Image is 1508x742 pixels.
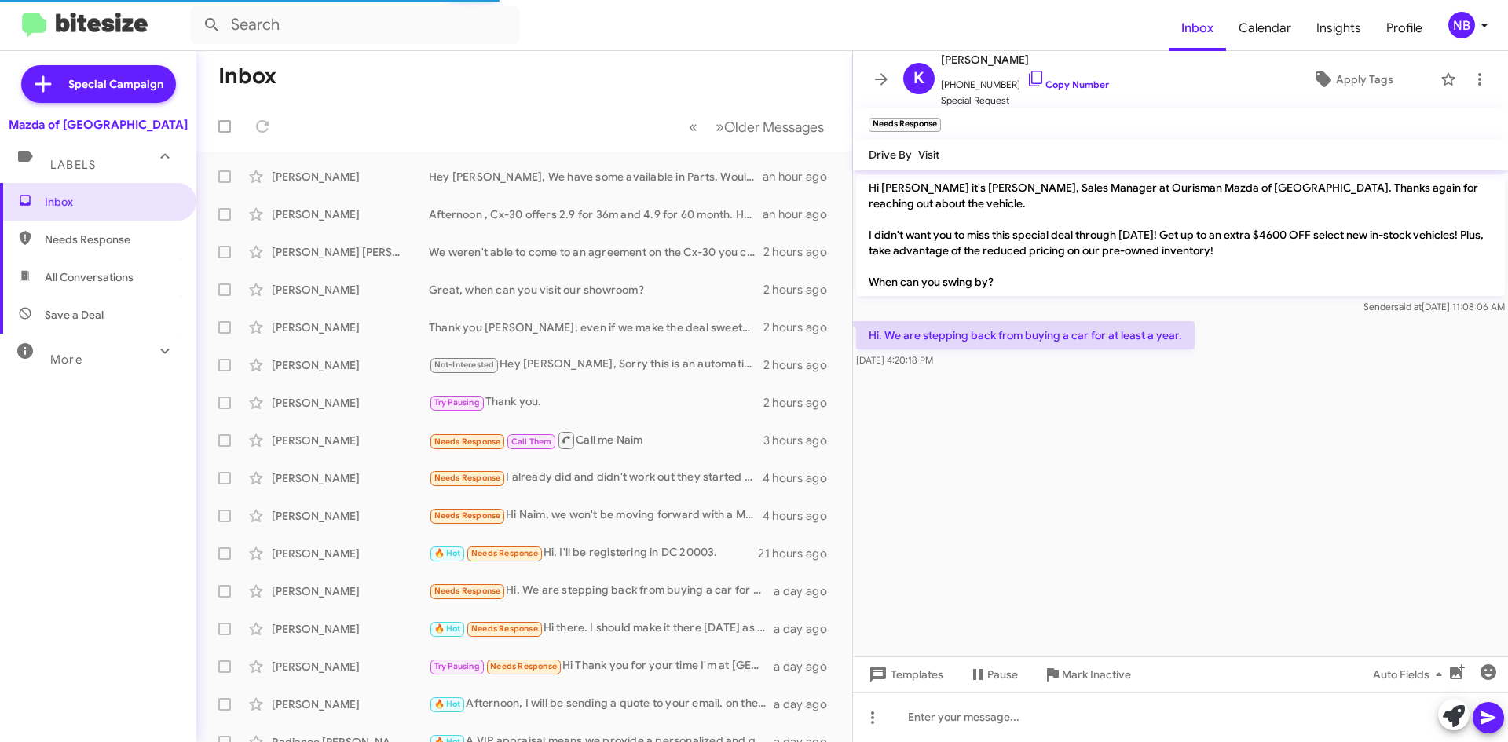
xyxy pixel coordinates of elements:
span: Inbox [45,194,178,210]
div: We weren't able to come to an agreement on the Cx-30 you came to see? [429,244,763,260]
div: [PERSON_NAME] [272,546,429,561]
div: [PERSON_NAME] [272,470,429,486]
div: a day ago [774,583,840,599]
button: Pause [956,660,1030,689]
span: Drive By [869,148,912,162]
h1: Inbox [218,64,276,89]
div: [PERSON_NAME] [272,282,429,298]
span: Needs Response [434,437,501,447]
button: Next [706,111,833,143]
div: a day ago [774,696,840,712]
div: an hour ago [763,169,840,185]
div: [PERSON_NAME] [272,433,429,448]
div: an hour ago [763,207,840,222]
small: Needs Response [869,118,941,132]
a: Profile [1374,5,1435,51]
a: Inbox [1169,5,1226,51]
button: Auto Fields [1360,660,1461,689]
span: Needs Response [434,586,501,596]
span: Try Pausing [434,661,480,671]
a: Calendar [1226,5,1304,51]
div: [PERSON_NAME] [PERSON_NAME] [272,244,429,260]
span: Special Request [941,93,1109,108]
span: All Conversations [45,269,134,285]
span: Older Messages [724,119,824,136]
div: Hey [PERSON_NAME], Sorry this is an automatic message. The car has been sold. Are you looking for... [429,356,763,374]
span: Needs Response [434,510,501,521]
div: [PERSON_NAME] [272,621,429,637]
span: 🔥 Hot [434,548,461,558]
div: Thank you. [429,393,763,411]
div: [PERSON_NAME] [272,169,429,185]
span: Visit [918,148,939,162]
div: Hey [PERSON_NAME], We have some available in Parts. Would you like to swing by to pick up some? [429,169,763,185]
button: Templates [853,660,956,689]
div: 4 hours ago [763,508,840,524]
div: Mazda of [GEOGRAPHIC_DATA] [9,117,188,133]
div: I already did and didn't work out they started working on a deal for a new one told me to drive t... [429,469,763,487]
p: Hi. We are stepping back from buying a car for at least a year. [856,321,1195,349]
a: Copy Number [1027,79,1109,90]
div: [PERSON_NAME] [272,583,429,599]
button: Mark Inactive [1030,660,1144,689]
div: 2 hours ago [763,357,840,373]
span: Needs Response [471,623,538,634]
button: Previous [679,111,707,143]
div: [PERSON_NAME] [272,320,429,335]
span: 🔥 Hot [434,623,461,634]
span: Needs Response [471,548,538,558]
nav: Page navigation example [680,111,833,143]
div: a day ago [774,621,840,637]
div: 2 hours ago [763,282,840,298]
a: Insights [1304,5,1374,51]
div: 2 hours ago [763,244,840,260]
div: [PERSON_NAME] [272,207,429,222]
div: Afternoon, I will be sending a quote to your email. on the Miata. Please let me know if you recei... [429,695,774,713]
div: Great, when can you visit our showroom? [429,282,763,298]
button: Apply Tags [1272,65,1433,93]
div: 2 hours ago [763,320,840,335]
div: [PERSON_NAME] [272,508,429,524]
a: Special Campaign [21,65,176,103]
span: More [50,353,82,367]
span: [PHONE_NUMBER] [941,69,1109,93]
div: Hi there. I should make it there [DATE] as I'm down in [GEOGRAPHIC_DATA] [429,620,774,638]
span: « [689,117,697,137]
span: Mark Inactive [1062,660,1131,689]
div: 4 hours ago [763,470,840,486]
span: Apply Tags [1336,65,1393,93]
span: Auto Fields [1373,660,1448,689]
span: [PERSON_NAME] [941,50,1109,69]
span: Sender [DATE] 11:08:06 AM [1363,301,1505,313]
div: Thank you [PERSON_NAME], even if we make the deal sweeter, you would pass? [429,320,763,335]
span: Labels [50,158,96,172]
span: Needs Response [490,661,557,671]
div: a day ago [774,659,840,674]
span: Templates [866,660,943,689]
div: 3 hours ago [763,433,840,448]
div: Call me Naim [429,430,763,450]
div: Hi Naim, we won't be moving forward with a Mazda purchase at this time. I'll circle back to you a... [429,506,763,525]
div: Afternoon , Cx-30 offers 2.9 for 36m and 4.9 for 60 month. How long were you planning to finance? [429,207,763,222]
div: 2 hours ago [763,395,840,411]
p: Hi [PERSON_NAME] it's [PERSON_NAME], Sales Manager at Ourisman Mazda of [GEOGRAPHIC_DATA]. Thanks... [856,174,1505,296]
span: Not-Interested [434,360,495,370]
div: Hi, I'll be registering in DC 20003. [429,544,758,562]
div: Hi. We are stepping back from buying a car for at least a year. [429,582,774,600]
span: Special Campaign [68,76,163,92]
span: Needs Response [45,232,178,247]
div: [PERSON_NAME] [272,395,429,411]
div: 21 hours ago [758,546,840,561]
span: [DATE] 4:20:18 PM [856,354,933,366]
span: Call Them [511,437,552,447]
div: [PERSON_NAME] [272,659,429,674]
span: Save a Deal [45,307,104,323]
button: NB [1435,12,1491,38]
span: Try Pausing [434,397,480,408]
div: [PERSON_NAME] [272,357,429,373]
span: » [716,117,724,137]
